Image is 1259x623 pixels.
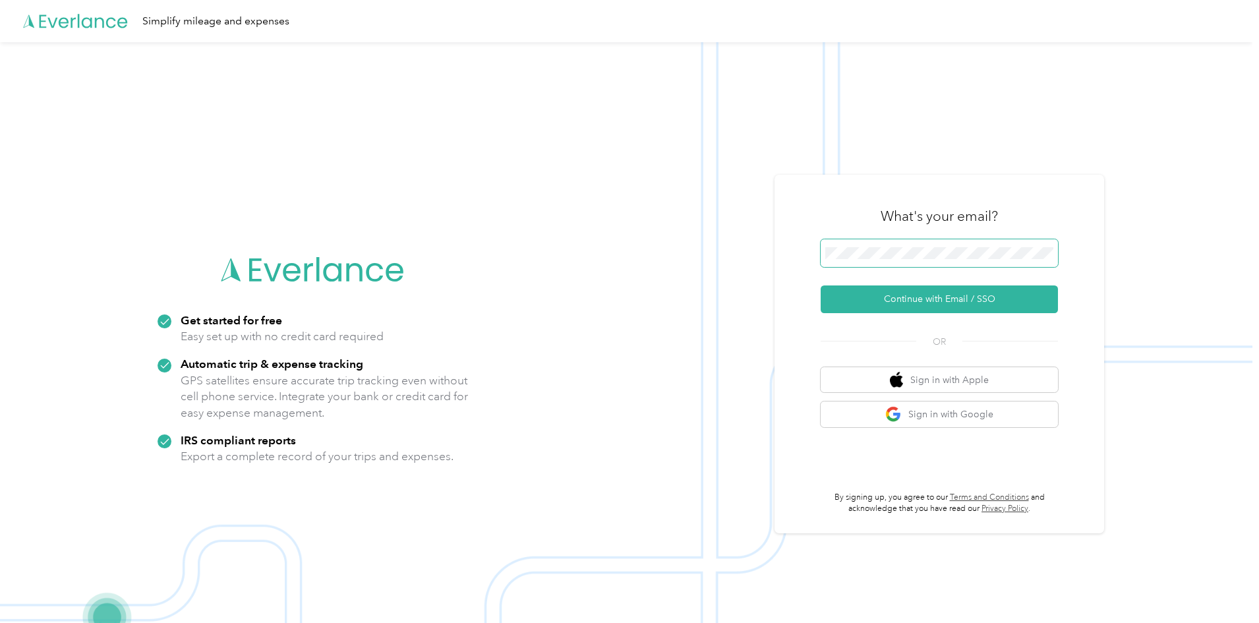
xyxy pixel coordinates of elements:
[181,372,469,421] p: GPS satellites ensure accurate trip tracking even without cell phone service. Integrate your bank...
[181,357,363,371] strong: Automatic trip & expense tracking
[821,285,1058,313] button: Continue with Email / SSO
[916,335,962,349] span: OR
[142,13,289,30] div: Simplify mileage and expenses
[950,492,1029,502] a: Terms and Conditions
[890,372,903,388] img: apple logo
[181,328,384,345] p: Easy set up with no credit card required
[181,433,296,447] strong: IRS compliant reports
[821,367,1058,393] button: apple logoSign in with Apple
[181,313,282,327] strong: Get started for free
[881,207,998,225] h3: What's your email?
[885,406,902,423] img: google logo
[181,448,454,465] p: Export a complete record of your trips and expenses.
[821,401,1058,427] button: google logoSign in with Google
[981,504,1028,514] a: Privacy Policy
[821,492,1058,515] p: By signing up, you agree to our and acknowledge that you have read our .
